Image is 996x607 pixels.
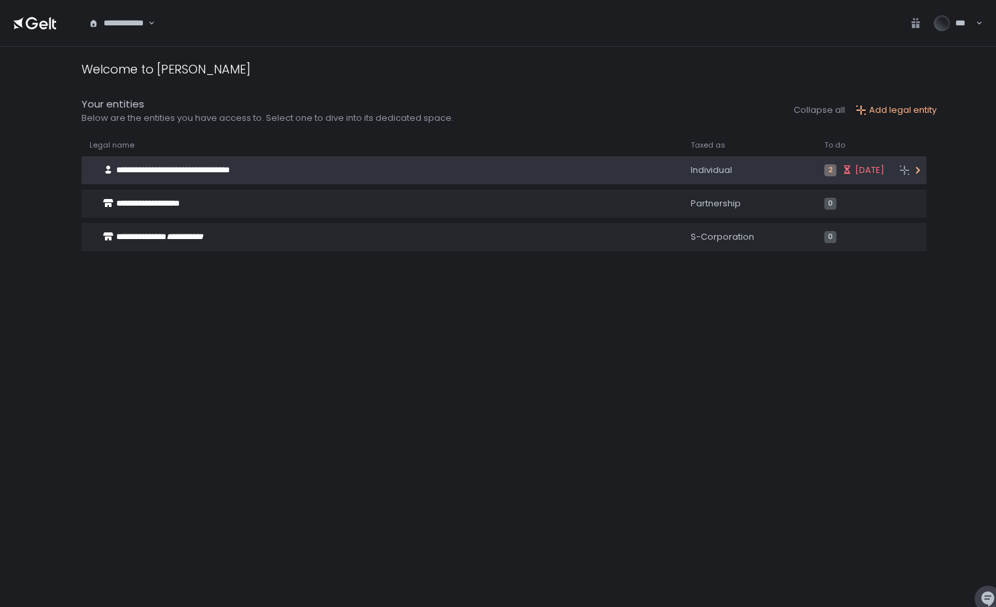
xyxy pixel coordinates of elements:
div: S-Corporation [691,231,808,243]
div: Partnership [691,198,808,210]
div: Your entities [81,97,454,112]
div: Individual [691,164,808,176]
button: Collapse all [794,104,845,116]
span: 0 [824,198,836,210]
span: To do [824,140,845,150]
span: [DATE] [855,164,884,176]
div: Search for option [80,9,155,37]
div: Welcome to [PERSON_NAME] [81,60,251,78]
span: 2 [824,164,836,176]
span: Taxed as [691,140,725,150]
button: Add legal entity [856,104,937,116]
span: Legal name [90,140,134,150]
span: 0 [824,231,836,243]
div: Below are the entities you have access to. Select one to dive into its dedicated space. [81,112,454,124]
input: Search for option [146,17,147,30]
